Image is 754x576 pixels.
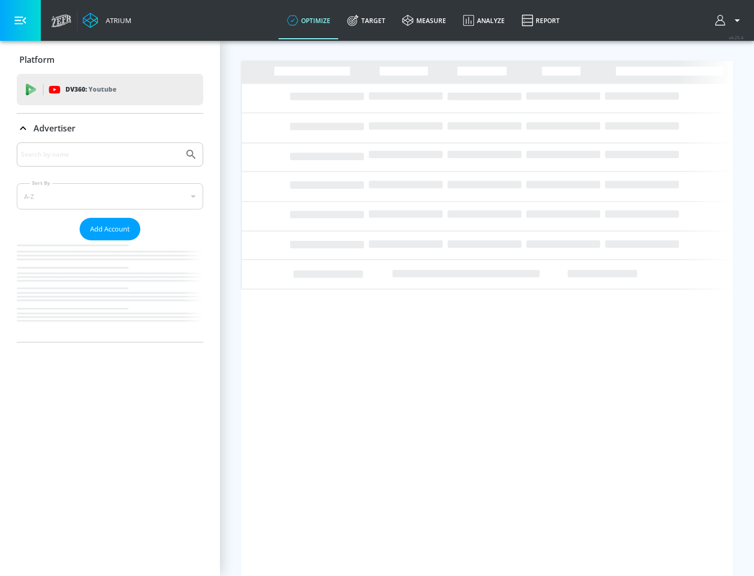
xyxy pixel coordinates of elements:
[65,84,116,95] p: DV360:
[17,45,203,74] div: Platform
[19,54,54,65] p: Platform
[21,148,180,161] input: Search by name
[729,35,744,40] span: v 4.25.4
[339,2,394,39] a: Target
[30,180,52,186] label: Sort By
[17,74,203,105] div: DV360: Youtube
[17,183,203,209] div: A-Z
[17,240,203,342] nav: list of Advertiser
[34,123,75,134] p: Advertiser
[17,114,203,143] div: Advertiser
[394,2,454,39] a: measure
[513,2,568,39] a: Report
[88,84,116,95] p: Youtube
[102,16,131,25] div: Atrium
[17,142,203,342] div: Advertiser
[279,2,339,39] a: optimize
[90,223,130,235] span: Add Account
[454,2,513,39] a: Analyze
[80,218,140,240] button: Add Account
[83,13,131,28] a: Atrium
